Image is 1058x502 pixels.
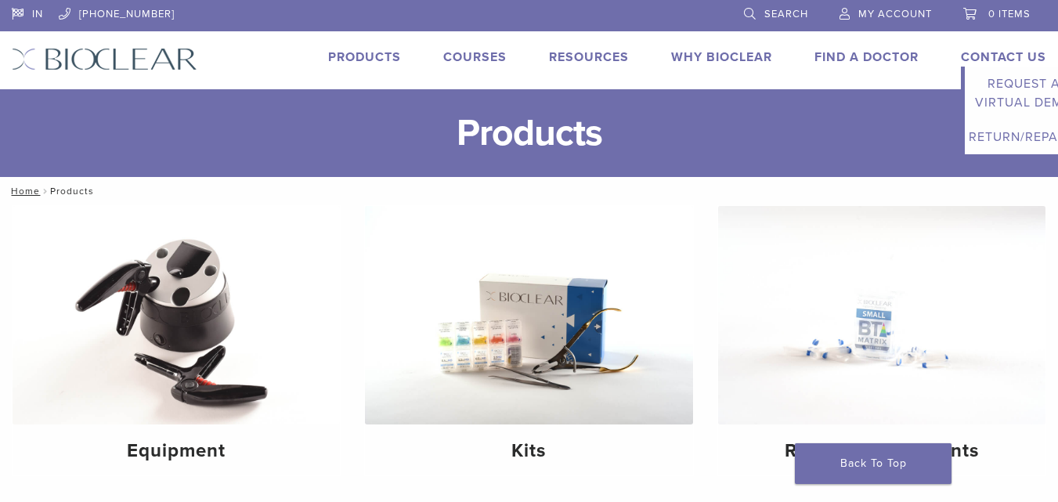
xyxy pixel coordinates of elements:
[671,49,772,65] a: Why Bioclear
[549,49,629,65] a: Resources
[328,49,401,65] a: Products
[814,49,919,65] a: Find A Doctor
[718,206,1045,475] a: Reorder Components
[443,49,507,65] a: Courses
[764,8,808,20] span: Search
[718,206,1045,424] img: Reorder Components
[365,206,692,475] a: Kits
[795,443,951,484] a: Back To Top
[858,8,932,20] span: My Account
[12,48,197,70] img: Bioclear
[40,187,50,195] span: /
[731,437,1033,465] h4: Reorder Components
[13,206,340,475] a: Equipment
[6,186,40,197] a: Home
[961,49,1046,65] a: Contact Us
[988,8,1031,20] span: 0 items
[365,206,692,424] img: Kits
[25,437,327,465] h4: Equipment
[13,206,340,424] img: Equipment
[377,437,680,465] h4: Kits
